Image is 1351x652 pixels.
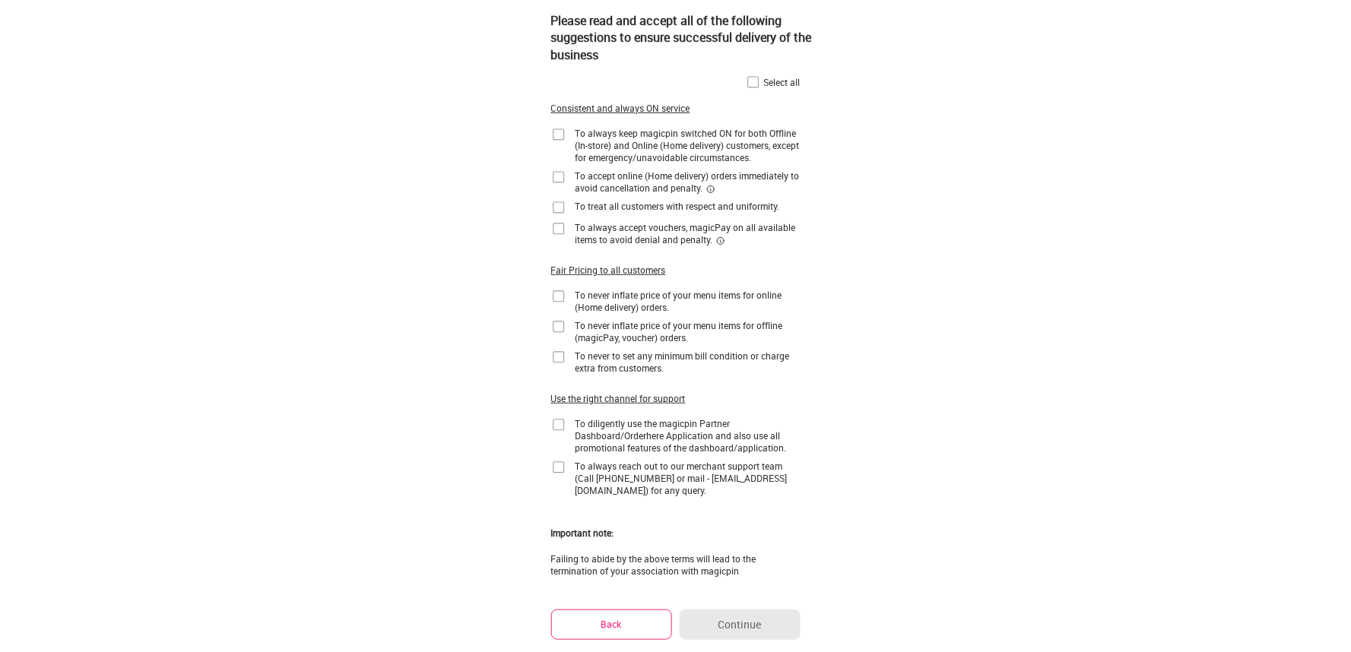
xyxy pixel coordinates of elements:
[764,76,801,88] div: Select all
[551,102,690,115] div: Consistent and always ON service
[551,289,566,304] img: home-delivery-unchecked-checkbox-icon.f10e6f61.svg
[576,289,801,313] div: To never inflate price of your menu items for online (Home delivery) orders.
[576,127,801,163] div: To always keep magicpin switched ON for both Offline (In-store) and Online (Home delivery) custom...
[576,350,801,374] div: To never to set any minimum bill condition or charge extra from customers.
[551,319,566,334] img: home-delivery-unchecked-checkbox-icon.f10e6f61.svg
[551,417,566,432] img: home-delivery-unchecked-checkbox-icon.f10e6f61.svg
[551,264,666,277] div: Fair Pricing to all customers
[551,127,566,142] img: home-delivery-unchecked-checkbox-icon.f10e6f61.svg
[551,169,566,185] img: home-delivery-unchecked-checkbox-icon.f10e6f61.svg
[576,200,780,212] div: To treat all customers with respect and uniformity.
[576,417,801,454] div: To diligently use the magicpin Partner Dashboard/Orderhere Application and also use all promotion...
[576,319,801,343] div: To never inflate price of your menu items for offline (magicPay, voucher) orders.
[551,200,566,215] img: home-delivery-unchecked-checkbox-icon.f10e6f61.svg
[746,74,761,90] img: home-delivery-unchecked-checkbox-icon.f10e6f61.svg
[576,169,801,194] div: To accept online (Home delivery) orders immediately to avoid cancellation and penalty.
[576,460,801,496] div: To always reach out to our merchant support team (Call [PHONE_NUMBER] or mail - [EMAIL_ADDRESS][D...
[551,221,566,236] img: home-delivery-unchecked-checkbox-icon.f10e6f61.svg
[551,527,614,540] div: Important note:
[551,460,566,475] img: home-delivery-unchecked-checkbox-icon.f10e6f61.svg
[576,221,801,245] div: To always accept vouchers, magicPay on all available items to avoid denial and penalty.
[551,552,801,577] div: Failing to abide by the above terms will lead to the termination of your association with magicpin
[716,236,725,245] img: informationCircleBlack.2195f373.svg
[706,185,715,194] img: informationCircleBlack.2195f373.svg
[551,392,686,405] div: Use the right channel for support
[551,350,566,365] img: home-delivery-unchecked-checkbox-icon.f10e6f61.svg
[551,609,673,639] button: Back
[680,609,800,640] button: Continue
